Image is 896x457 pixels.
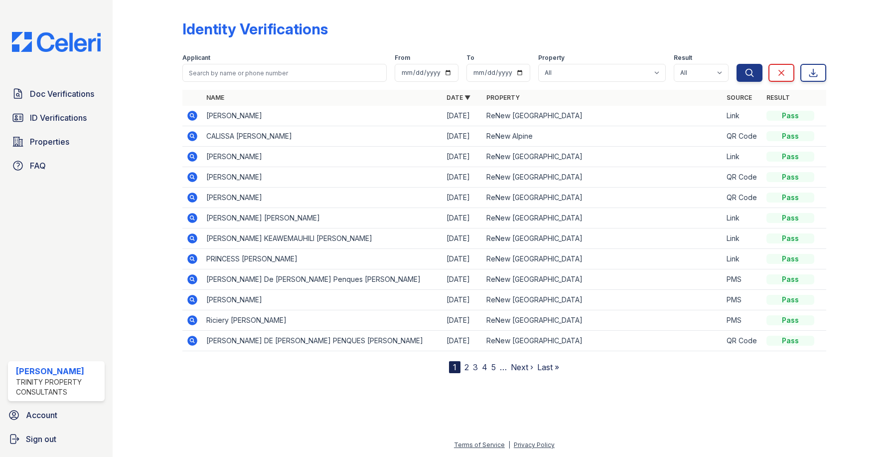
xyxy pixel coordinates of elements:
[723,269,762,290] td: PMS
[202,188,443,208] td: [PERSON_NAME]
[202,310,443,331] td: Riciery [PERSON_NAME]
[26,409,57,421] span: Account
[723,147,762,167] td: Link
[482,147,723,167] td: ReNew [GEOGRAPHIC_DATA]
[202,228,443,249] td: [PERSON_NAME] KEAWEMAUHILI [PERSON_NAME]
[30,160,46,172] span: FAQ
[514,441,555,449] a: Privacy Policy
[482,167,723,188] td: ReNew [GEOGRAPHIC_DATA]
[8,156,105,176] a: FAQ
[443,167,482,188] td: [DATE]
[723,188,762,208] td: QR Code
[395,54,410,62] label: From
[449,361,460,373] div: 1
[182,64,387,82] input: Search by name or phone number
[443,310,482,331] td: [DATE]
[30,88,94,100] span: Doc Verifications
[8,84,105,104] a: Doc Verifications
[723,126,762,147] td: QR Code
[482,310,723,331] td: ReNew [GEOGRAPHIC_DATA]
[766,213,814,223] div: Pass
[443,228,482,249] td: [DATE]
[454,441,505,449] a: Terms of Service
[8,108,105,128] a: ID Verifications
[723,228,762,249] td: Link
[538,54,565,62] label: Property
[182,54,210,62] label: Applicant
[206,94,224,101] a: Name
[443,126,482,147] td: [DATE]
[766,274,814,284] div: Pass
[443,269,482,290] td: [DATE]
[4,32,109,52] img: CE_Logo_Blue-a8612792a0a2168367f1c8372b55b34899dd931a85d93a1a3d3e32e68fde9ad4.png
[723,249,762,269] td: Link
[766,131,814,141] div: Pass
[443,106,482,126] td: [DATE]
[727,94,752,101] a: Source
[8,132,105,152] a: Properties
[202,208,443,228] td: [PERSON_NAME] [PERSON_NAME]
[202,126,443,147] td: CALISSA [PERSON_NAME]
[537,362,559,372] a: Last »
[766,94,790,101] a: Result
[466,54,474,62] label: To
[511,362,533,372] a: Next ›
[30,112,87,124] span: ID Verifications
[4,429,109,449] a: Sign out
[674,54,692,62] label: Result
[464,362,469,372] a: 2
[202,290,443,310] td: [PERSON_NAME]
[482,269,723,290] td: ReNew [GEOGRAPHIC_DATA]
[766,254,814,264] div: Pass
[202,167,443,188] td: [PERSON_NAME]
[723,208,762,228] td: Link
[723,310,762,331] td: PMS
[443,331,482,351] td: [DATE]
[473,362,478,372] a: 3
[202,106,443,126] td: [PERSON_NAME]
[723,167,762,188] td: QR Code
[4,405,109,425] a: Account
[202,249,443,269] td: PRINCESS [PERSON_NAME]
[482,126,723,147] td: ReNew Alpine
[202,269,443,290] td: [PERSON_NAME] De [PERSON_NAME] Penques [PERSON_NAME]
[482,188,723,208] td: ReNew [GEOGRAPHIC_DATA]
[723,106,762,126] td: Link
[16,377,101,397] div: Trinity Property Consultants
[482,362,487,372] a: 4
[766,111,814,121] div: Pass
[443,249,482,269] td: [DATE]
[766,315,814,325] div: Pass
[508,441,510,449] div: |
[443,188,482,208] td: [DATE]
[443,147,482,167] td: [DATE]
[766,152,814,162] div: Pass
[482,228,723,249] td: ReNew [GEOGRAPHIC_DATA]
[16,365,101,377] div: [PERSON_NAME]
[482,290,723,310] td: ReNew [GEOGRAPHIC_DATA]
[482,106,723,126] td: ReNew [GEOGRAPHIC_DATA]
[766,193,814,203] div: Pass
[482,208,723,228] td: ReNew [GEOGRAPHIC_DATA]
[482,331,723,351] td: ReNew [GEOGRAPHIC_DATA]
[30,136,69,148] span: Properties
[182,20,328,38] div: Identity Verifications
[766,295,814,305] div: Pass
[26,433,56,445] span: Sign out
[766,233,814,243] div: Pass
[486,94,520,101] a: Property
[766,172,814,182] div: Pass
[447,94,470,101] a: Date ▼
[443,290,482,310] td: [DATE]
[202,331,443,351] td: [PERSON_NAME] DE [PERSON_NAME] PENQUES [PERSON_NAME]
[723,290,762,310] td: PMS
[500,361,507,373] span: …
[723,331,762,351] td: QR Code
[482,249,723,269] td: ReNew [GEOGRAPHIC_DATA]
[766,336,814,346] div: Pass
[491,362,496,372] a: 5
[202,147,443,167] td: [PERSON_NAME]
[443,208,482,228] td: [DATE]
